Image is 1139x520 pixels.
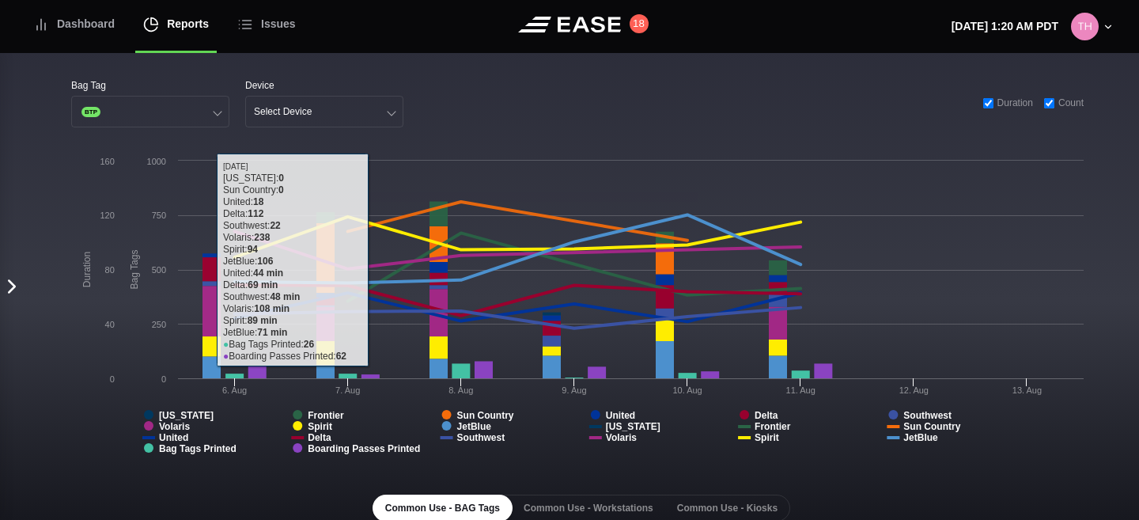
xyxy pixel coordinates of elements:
[899,385,929,395] tspan: 12. Aug
[952,18,1058,35] p: [DATE] 1:20 AM PDT
[152,265,166,275] text: 500
[161,374,166,384] text: 0
[222,385,247,395] tspan: 6. Aug
[100,157,114,166] text: 160
[129,250,140,290] tspan: Bag Tags
[159,410,214,421] tspan: [US_STATE]
[147,157,166,166] text: 1000
[606,432,637,443] tspan: Volaris
[81,107,100,117] span: BTP
[71,96,229,127] button: BTP
[100,211,114,220] text: 120
[1012,385,1042,395] tspan: 13. Aug
[1058,96,1084,110] span: Count
[903,432,938,443] tspan: JetBlue
[997,96,1033,110] span: Duration
[105,265,115,275] text: 80
[81,252,93,287] tspan: Duration
[457,410,514,421] tspan: Sun Country
[335,385,360,395] tspan: 7. Aug
[71,78,229,93] div: Bag Tag
[308,421,332,432] tspan: Spirit
[152,211,166,220] text: 750
[630,14,649,33] button: 18
[606,421,660,432] tspan: [US_STATE]
[457,421,492,432] tspan: JetBlue
[562,385,586,395] tspan: 9. Aug
[254,106,312,117] div: Select Device
[245,96,403,127] button: Select Device
[152,320,166,329] text: 250
[457,432,505,443] tspan: Southwest
[308,410,344,421] tspan: Frontier
[786,385,815,395] tspan: 11. Aug
[1071,13,1099,40] img: 80ca9e2115b408c1dc8c56a444986cd3
[159,443,237,454] tspan: Bag Tags Printed
[755,410,778,421] tspan: Delta
[755,421,791,432] tspan: Frontier
[105,320,115,329] text: 40
[903,421,960,432] tspan: Sun Country
[159,421,190,432] tspan: Volaris
[308,432,331,443] tspan: Delta
[159,432,188,443] tspan: United
[448,385,473,395] tspan: 8. Aug
[606,410,635,421] tspan: United
[755,432,779,443] tspan: Spirit
[903,410,952,421] tspan: Southwest
[110,374,115,384] text: 0
[308,443,420,454] tspan: Boarding Passes Printed
[672,385,702,395] tspan: 10. Aug
[245,78,403,93] div: Device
